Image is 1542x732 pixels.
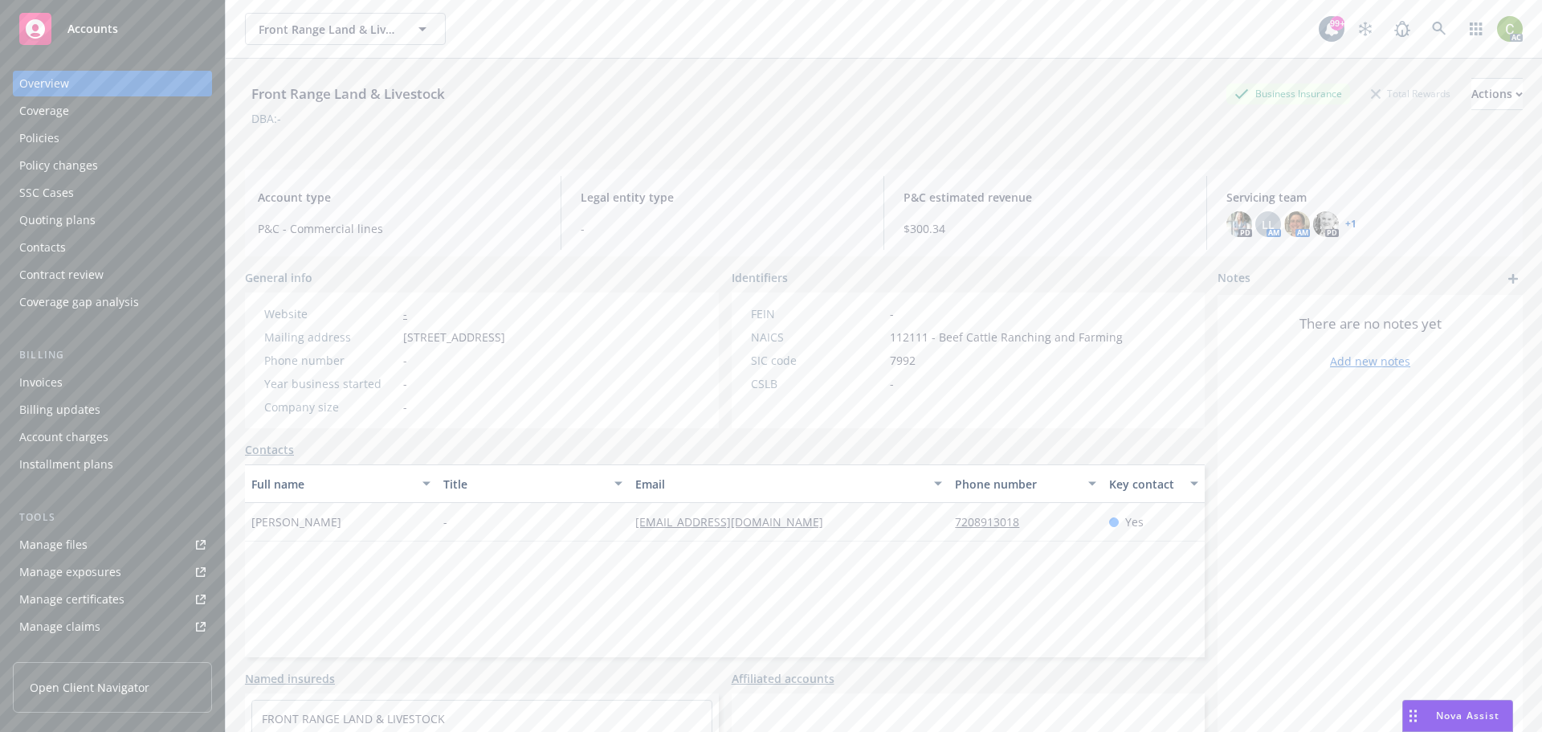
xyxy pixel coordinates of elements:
div: Company size [264,399,397,415]
a: Policy changes [13,153,212,178]
span: - [403,352,407,369]
div: Actions [1471,79,1523,109]
div: SIC code [751,352,883,369]
a: Coverage gap analysis [13,289,212,315]
div: Quoting plans [19,207,96,233]
span: Open Client Navigator [30,679,149,696]
span: P&C estimated revenue [904,189,1187,206]
div: Manage files [19,532,88,558]
div: Invoices [19,370,63,395]
button: Front Range Land & Livestock [245,13,446,45]
div: Year business started [264,375,397,392]
div: Phone number [264,352,397,369]
div: Billing updates [19,397,100,423]
span: - [581,220,864,237]
img: photo [1497,16,1523,42]
span: Identifiers [732,269,788,286]
div: Billing [13,347,212,363]
div: Email [635,476,924,493]
div: Full name [251,476,413,493]
a: Invoices [13,370,212,395]
a: Stop snowing [1349,13,1381,45]
div: Mailing address [264,329,397,346]
button: Phone number [948,464,1102,503]
a: Manage files [13,532,212,558]
div: Drag to move [1403,701,1423,731]
span: - [890,305,894,322]
div: FEIN [751,305,883,322]
a: Billing updates [13,397,212,423]
a: - [403,306,407,321]
div: Account charges [19,424,108,450]
a: Manage certificates [13,587,212,612]
a: Overview [13,71,212,96]
div: DBA: - [251,110,281,127]
a: add [1503,269,1523,288]
div: Manage BORs [19,641,95,667]
span: $300.34 [904,220,1187,237]
button: Full name [245,464,437,503]
div: Key contact [1109,476,1181,493]
a: Manage exposures [13,559,212,585]
a: +1 [1345,219,1356,229]
span: [PERSON_NAME] [251,513,341,530]
button: Email [629,464,948,503]
a: Named insureds [245,670,335,687]
a: SSC Cases [13,180,212,206]
div: SSC Cases [19,180,74,206]
span: General info [245,269,312,286]
a: 7208913018 [955,514,1032,530]
span: - [403,399,407,415]
div: Coverage [19,98,69,124]
div: Front Range Land & Livestock [245,84,451,104]
a: Installment plans [13,452,212,477]
div: Manage claims [19,614,100,640]
div: 99+ [1330,16,1344,31]
button: Nova Assist [1402,700,1513,732]
a: FRONT RANGE LAND & LIVESTOCK [262,711,445,726]
div: CSLB [751,375,883,392]
div: Tools [13,509,212,525]
button: Actions [1471,78,1523,110]
div: Contract review [19,262,104,288]
img: photo [1313,211,1339,237]
span: Yes [1125,513,1144,530]
span: Accounts [67,22,118,35]
div: Contacts [19,235,66,260]
div: Manage certificates [19,587,124,612]
a: Quoting plans [13,207,212,233]
a: Contacts [13,235,212,260]
div: Phone number [955,476,1078,493]
a: Search [1423,13,1455,45]
button: Title [437,464,629,503]
a: Manage BORs [13,641,212,667]
span: - [403,375,407,392]
a: Contract review [13,262,212,288]
div: Policies [19,125,59,151]
span: 112111 - Beef Cattle Ranching and Farming [890,329,1123,346]
div: Overview [19,71,69,96]
a: Switch app [1460,13,1492,45]
a: Manage claims [13,614,212,640]
div: Business Insurance [1226,84,1350,104]
button: Key contact [1103,464,1205,503]
a: Policies [13,125,212,151]
div: Manage exposures [19,559,121,585]
a: [EMAIL_ADDRESS][DOMAIN_NAME] [635,514,836,530]
span: Servicing team [1226,189,1510,206]
a: Add new notes [1330,353,1410,370]
img: photo [1284,211,1310,237]
span: LL [1262,216,1275,233]
span: There are no notes yet [1299,314,1442,333]
a: Report a Bug [1386,13,1418,45]
span: Notes [1218,269,1250,288]
div: Policy changes [19,153,98,178]
a: Coverage [13,98,212,124]
span: Nova Assist [1436,709,1499,722]
span: P&C - Commercial lines [258,220,541,237]
div: NAICS [751,329,883,346]
div: Website [264,305,397,322]
span: Legal entity type [581,189,864,206]
img: photo [1226,211,1252,237]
